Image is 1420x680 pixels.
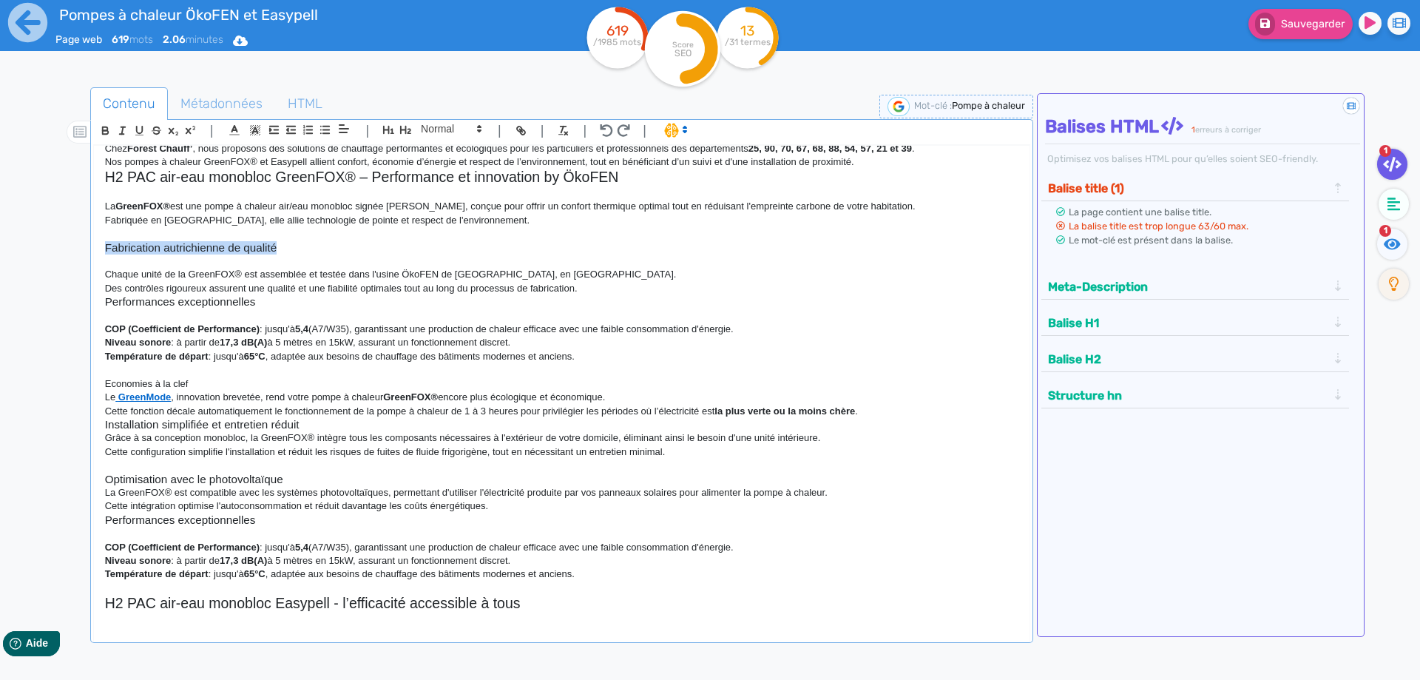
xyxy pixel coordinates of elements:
a: HTML [275,87,335,121]
span: minutes [163,33,223,46]
p: Chaque unité de la GreenFOX® est assemblée et testée dans l'usine ÖkoFEN de [GEOGRAPHIC_DATA], en... [105,268,1018,281]
button: Balise H2 [1044,347,1332,371]
tspan: Score [672,40,694,50]
span: Mot-clé : [914,100,952,111]
span: Le mot-clé est présent dans la balise. [1069,235,1233,246]
span: | [541,121,544,141]
h3: Performances exceptionnelles [105,295,1018,309]
span: Métadonnées [169,84,274,124]
p: Des contrôles rigoureux assurent une qualité et une fiabilité optimales tout au long du processus... [105,282,1018,295]
h3: Performances exceptionnelles [105,514,1018,527]
a: Métadonnées [168,87,275,121]
strong: COP (Coefficient de Performance) [105,542,260,553]
strong: 5,4 [295,542,308,553]
span: Page web [55,33,102,46]
input: title [55,3,481,27]
tspan: /31 termes [725,37,771,47]
span: erreurs à corriger [1195,125,1261,135]
span: 1 [1191,125,1195,135]
strong: 65°C [244,351,266,362]
p: Chez , nous proposons des solutions de chauffage performantes et écologiques pour les particulier... [105,142,1018,155]
h2: H2 PAC air-eau monobloc Easypell - l’efficacité accessible à tous [105,595,1018,612]
p: : à partir de à 5 mètres en 15kW, assurant un fonctionnement discret. [105,554,1018,568]
p: La est une pompe à chaleur air/eau monobloc signée [PERSON_NAME], conçue pour offrir un confort t... [105,200,1018,213]
p: Fabriquée en [GEOGRAPHIC_DATA], elle allie technologie de pointe et respect de l'environnement. [105,214,1018,227]
button: Sauvegarder [1248,9,1353,39]
p: : jusqu'à , adaptée aux besoins de chauffage des bâtiments modernes et anciens. [105,350,1018,363]
button: Meta-Description [1044,275,1332,299]
tspan: /1985 mots [594,37,642,47]
p: La GreenFOX® est compatible avec les systèmes photovoltaïques, permettant d'utiliser l'électricit... [105,486,1018,499]
span: mots [112,33,153,46]
strong: Température de départ [105,351,209,362]
strong: Niveau sonore [105,337,172,348]
strong: 25, 90, 70, 67, 68, 88, 54, 57, 21 et 39 [748,143,912,154]
strong: 17,3 dB(A) [220,555,267,566]
img: google-serp-logo.png [887,97,910,116]
span: | [583,121,586,141]
span: | [643,121,646,141]
p: Nos pompes à chaleur GreenFOX® et Easypell allient confort, économie d’énergie et respect de l’en... [105,155,1018,169]
strong: Température de départ [105,568,209,579]
span: 1 [1379,225,1391,237]
a: Contenu [90,87,168,121]
span: | [498,121,501,141]
span: Pompe à chaleur [952,100,1025,111]
strong: GreenMode [118,391,172,403]
p: Cette configuration simplifie l'installation et réduit les risques de fuites de fluide frigorigèn... [105,445,1018,459]
strong: Forest Chauff’ [127,143,192,154]
div: Balise H1 [1044,311,1348,335]
p: Cette intégration optimise l'autoconsommation et réduit davantage les coûts énergétiques. [105,499,1018,513]
div: Optimisez vos balises HTML pour qu’elles soient SEO-friendly. [1045,152,1361,166]
p: : jusqu'à (A7/W35), garantissant une production de chaleur efficace avec une faible consommation ... [105,541,1018,554]
p: : jusqu'à , adaptée aux besoins de chauffage des bâtiments modernes et anciens. [105,568,1018,581]
h3: Installation simplifiée et entretien réduit [105,418,1018,431]
tspan: SEO [674,47,692,58]
p: : jusqu'à (A7/W35), garantissant une production de chaleur efficace avec une faible consommation ... [105,323,1018,336]
p: Le , innovation brevetée, rend votre pompe à chaleur encore plus écologique et économique. [105,391,1018,404]
strong: 5,4 [295,323,308,334]
button: Balise title (1) [1044,176,1332,201]
strong: COP (Coefficient de Performance) [105,323,260,334]
div: Balise H2 [1044,347,1348,371]
p: Cette fonction décale automatiquement le fonctionnement de la pompe à chaleur de 1 à 3 heures pou... [105,405,1018,418]
div: Meta-Description [1044,275,1348,299]
p: : à partir de à 5 mètres en 15kW, assurant un fonctionnement discret. [105,336,1018,349]
span: HTML [276,84,334,124]
span: La balise title est trop longue 63/60 max. [1069,221,1248,232]
h3: Optimisation avec le photovoltaïque [105,473,1018,486]
strong: 65°C [244,568,266,579]
span: I.Assistant [657,121,692,139]
div: Balise title (1) [1044,176,1348,201]
tspan: 13 [741,22,755,39]
span: 1 [1379,145,1391,157]
a: GreenMode [115,391,171,403]
span: | [365,121,369,141]
span: Aide [75,12,98,24]
span: Sauvegarder [1281,18,1345,30]
p: Economies à la clef [105,377,1018,391]
p: Grâce à sa conception monobloc, la GreenFOX® intègre tous les composants nécessaires à l'extérieu... [105,431,1018,445]
span: | [210,121,214,141]
tspan: 619 [606,22,629,39]
span: La page contient une balise title. [1069,206,1211,218]
h4: Balises HTML [1045,116,1361,138]
button: Structure hn [1044,383,1332,408]
strong: 17,3 dB(A) [220,337,267,348]
strong: GreenFOX® [115,201,170,212]
span: Contenu [91,84,167,124]
div: Structure hn [1044,383,1348,408]
strong: GreenFOX® [383,391,438,403]
h3: Fabrication autrichienne de qualité [105,241,1018,255]
strong: la plus verte ou la moins chère [714,405,855,417]
span: Aligment [334,120,354,138]
strong: Niveau sonore [105,555,172,566]
b: 2.06 [163,33,186,46]
h2: H2 PAC air-eau monobloc GreenFOX® – Performance et innovation by ÖkoFEN [105,169,1018,186]
button: Balise H1 [1044,311,1332,335]
b: 619 [112,33,129,46]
